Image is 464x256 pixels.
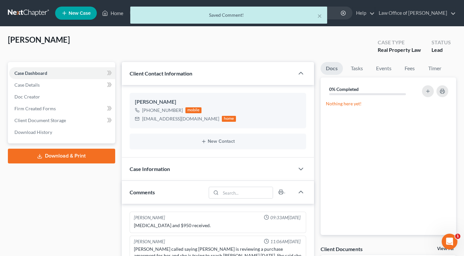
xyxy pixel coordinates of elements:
input: Search... [221,187,273,198]
span: Case Information [130,166,170,172]
button: × [317,12,322,20]
div: Case Type [378,39,421,46]
span: Download History [14,129,52,135]
div: Real Property Law [378,46,421,54]
a: Case Dashboard [9,67,115,79]
iframe: Intercom live chat [442,234,457,249]
div: Saved Comment! [136,12,322,18]
div: Client Documents [321,245,363,252]
span: 1 [455,234,460,239]
div: [PHONE_NUMBER] [142,107,183,114]
span: 11:06AM[DATE] [270,239,301,245]
a: Tasks [346,62,368,75]
span: Firm Created Forms [14,106,56,111]
div: Status [432,39,451,46]
span: 09:33AM[DATE] [270,215,301,221]
a: Download & Print [8,149,115,163]
strong: 0% Completed [329,86,359,92]
div: [PERSON_NAME] [134,239,165,245]
a: Download History [9,126,115,138]
a: Fees [399,62,420,75]
a: Events [371,62,397,75]
a: Doc Creator [9,91,115,103]
a: View All [437,246,453,251]
span: Case Details [14,82,40,88]
button: New Contact [135,139,301,144]
div: home [222,116,236,122]
a: Client Document Storage [9,115,115,126]
div: Lead [432,46,451,54]
span: Doc Creator [14,94,40,99]
p: Nothing here yet! [326,100,451,107]
a: Firm Created Forms [9,103,115,115]
a: Docs [321,62,343,75]
span: Comments [130,189,155,195]
div: [PERSON_NAME] [135,98,301,106]
div: [EMAIL_ADDRESS][DOMAIN_NAME] [142,116,219,122]
a: Timer [423,62,447,75]
span: Client Document Storage [14,117,66,123]
a: Case Details [9,79,115,91]
span: Case Dashboard [14,70,47,76]
span: Client Contact Information [130,70,192,76]
div: [MEDICAL_DATA] and $950 received. [134,222,302,229]
div: mobile [185,107,202,113]
div: [PERSON_NAME] [134,215,165,221]
span: [PERSON_NAME] [8,35,70,44]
